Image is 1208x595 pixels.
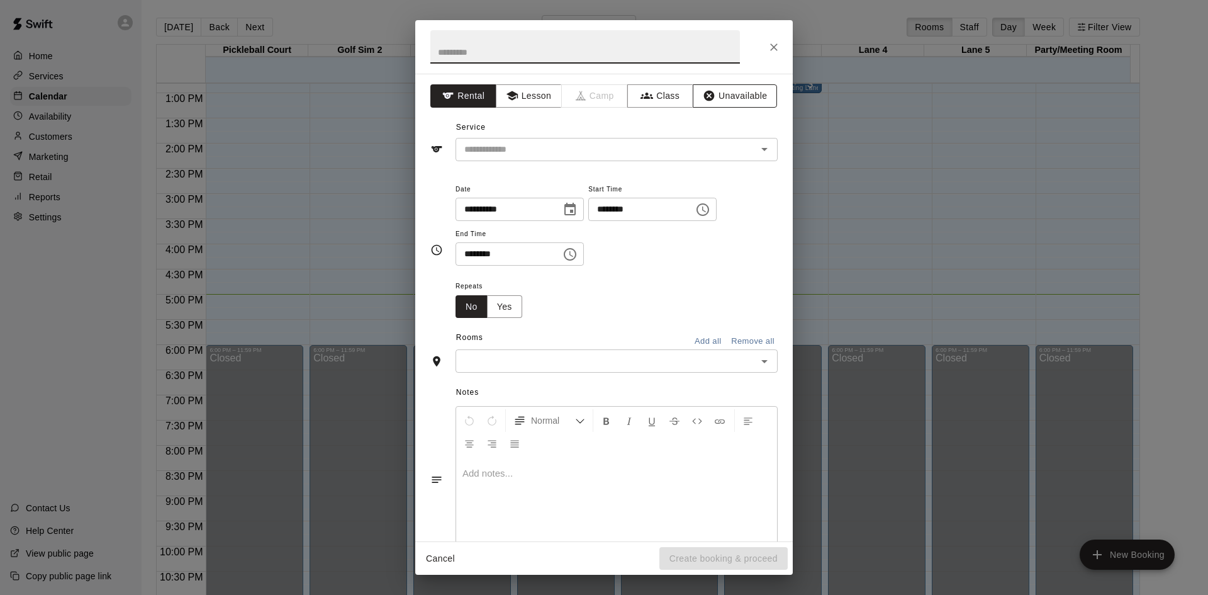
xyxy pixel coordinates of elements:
[456,383,778,403] span: Notes
[664,409,685,432] button: Format Strikethrough
[588,181,717,198] span: Start Time
[456,295,488,319] button: No
[456,123,486,132] span: Service
[557,197,583,222] button: Choose date, selected date is Oct 12, 2025
[456,295,522,319] div: outlined button group
[627,84,693,108] button: Class
[459,409,480,432] button: Undo
[531,414,575,427] span: Normal
[508,409,590,432] button: Formatting Options
[756,353,773,370] button: Open
[557,242,583,267] button: Choose time, selected time is 4:30 PM
[686,409,708,432] button: Insert Code
[430,84,496,108] button: Rental
[456,226,584,243] span: End Time
[496,84,562,108] button: Lesson
[756,140,773,158] button: Open
[641,409,663,432] button: Format Underline
[690,197,715,222] button: Choose time, selected time is 4:00 PM
[456,278,532,295] span: Repeats
[504,432,525,455] button: Justify Align
[728,332,778,351] button: Remove all
[763,36,785,59] button: Close
[420,547,461,570] button: Cancel
[618,409,640,432] button: Format Italics
[481,409,503,432] button: Redo
[430,244,443,256] svg: Timing
[709,409,730,432] button: Insert Link
[481,432,503,455] button: Right Align
[562,84,628,108] span: Camps can only be created in the Services page
[430,355,443,368] svg: Rooms
[456,181,584,198] span: Date
[456,333,483,342] span: Rooms
[693,84,777,108] button: Unavailable
[430,143,443,156] svg: Service
[487,295,522,319] button: Yes
[596,409,617,432] button: Format Bold
[737,409,759,432] button: Left Align
[459,432,480,455] button: Center Align
[688,332,728,351] button: Add all
[430,473,443,486] svg: Notes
